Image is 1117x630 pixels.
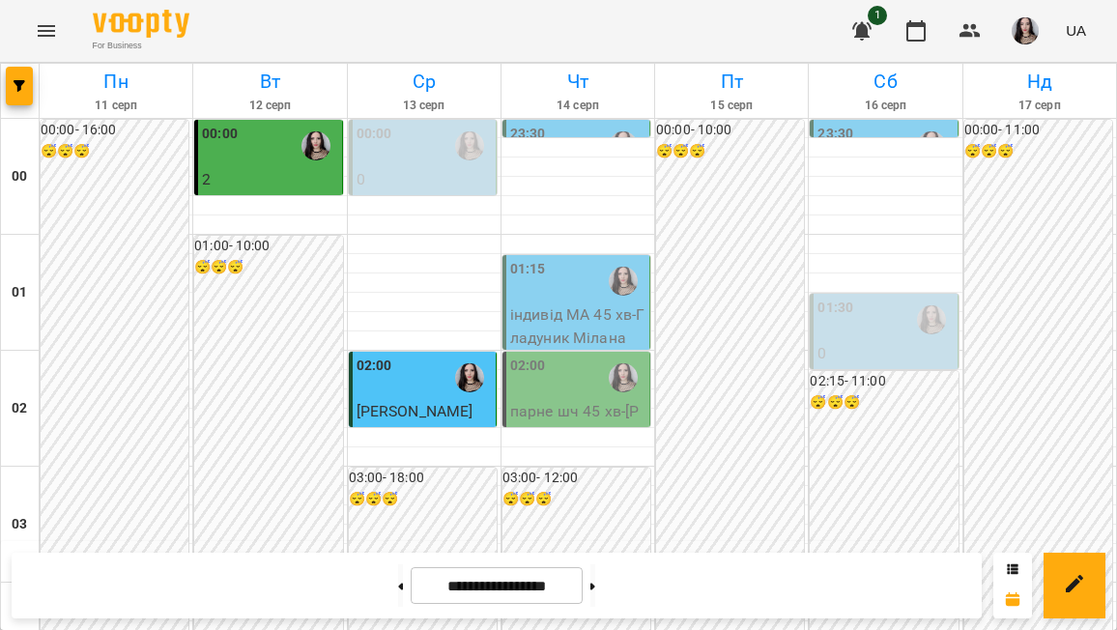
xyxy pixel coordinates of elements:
label: 01:15 [510,259,546,280]
h6: Пт [658,67,805,97]
label: 00:00 [357,124,392,145]
h6: 😴😴😴 [41,141,188,162]
h6: 00:00 - 11:00 [964,120,1112,141]
h6: Сб [812,67,959,97]
label: 23:30 [510,124,546,145]
img: 23d2127efeede578f11da5c146792859.jpg [1012,17,1039,44]
p: парне шч 45 хв - [PERSON_NAME] [510,400,645,445]
h6: 12 серп [196,97,343,115]
span: 1 [868,6,887,25]
h6: 03:00 - 18:00 [349,468,497,489]
h6: 00:00 - 10:00 [656,120,804,141]
p: 2 [202,168,337,191]
h6: 03 [12,514,27,535]
h6: Нд [966,67,1113,97]
h6: 13 серп [351,97,498,115]
h6: 11 серп [43,97,189,115]
label: 02:00 [510,356,546,377]
p: індивід МА 45 хв - Гладуник Мілана [510,303,645,349]
h6: 01:00 - 10:00 [194,236,342,257]
img: Voopty Logo [93,10,189,38]
span: UA [1066,20,1086,41]
h6: 02:15 - 11:00 [810,371,958,392]
img: Габорак Галина [301,131,330,160]
h6: 02 [12,398,27,419]
h6: 14 серп [504,97,651,115]
img: Габорак Галина [609,267,638,296]
h6: 01 [12,282,27,303]
img: Габорак Галина [609,131,638,160]
img: Габорак Галина [917,305,946,334]
p: 0 [357,168,492,191]
h6: 17 серп [966,97,1113,115]
h6: 03:00 - 12:00 [502,468,650,489]
h6: 😴😴😴 [656,141,804,162]
h6: 😴😴😴 [349,489,497,510]
img: Габорак Галина [455,363,484,392]
h6: 15 серп [658,97,805,115]
span: [PERSON_NAME] [357,402,473,420]
h6: 😴😴😴 [964,141,1112,162]
h6: Чт [504,67,651,97]
h6: Ср [351,67,498,97]
p: індивід матем 45 хв ([PERSON_NAME]) [357,191,492,260]
h6: 😴😴😴 [810,392,958,414]
label: 01:30 [817,298,853,319]
h6: Вт [196,67,343,97]
h6: 00 [12,166,27,187]
button: Menu [23,8,70,54]
p: 0 [817,342,953,365]
img: Габорак Галина [455,131,484,160]
h6: 00:00 - 16:00 [41,120,188,141]
button: UA [1058,13,1094,48]
label: 00:00 [202,124,238,145]
p: індивід шч 45 хв ([PERSON_NAME]) [817,365,953,411]
label: 02:00 [357,356,392,377]
p: індивід шч 45 хв [357,423,492,446]
h6: 😴😴😴 [194,257,342,278]
p: парне шч 45 хв ([PERSON_NAME]) [202,191,337,237]
h6: 16 серп [812,97,959,115]
label: 23:30 [817,124,853,145]
h6: 😴😴😴 [502,489,650,510]
img: Габорак Галина [917,131,946,160]
h6: Пн [43,67,189,97]
img: Габорак Галина [609,363,638,392]
span: For Business [93,40,189,52]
